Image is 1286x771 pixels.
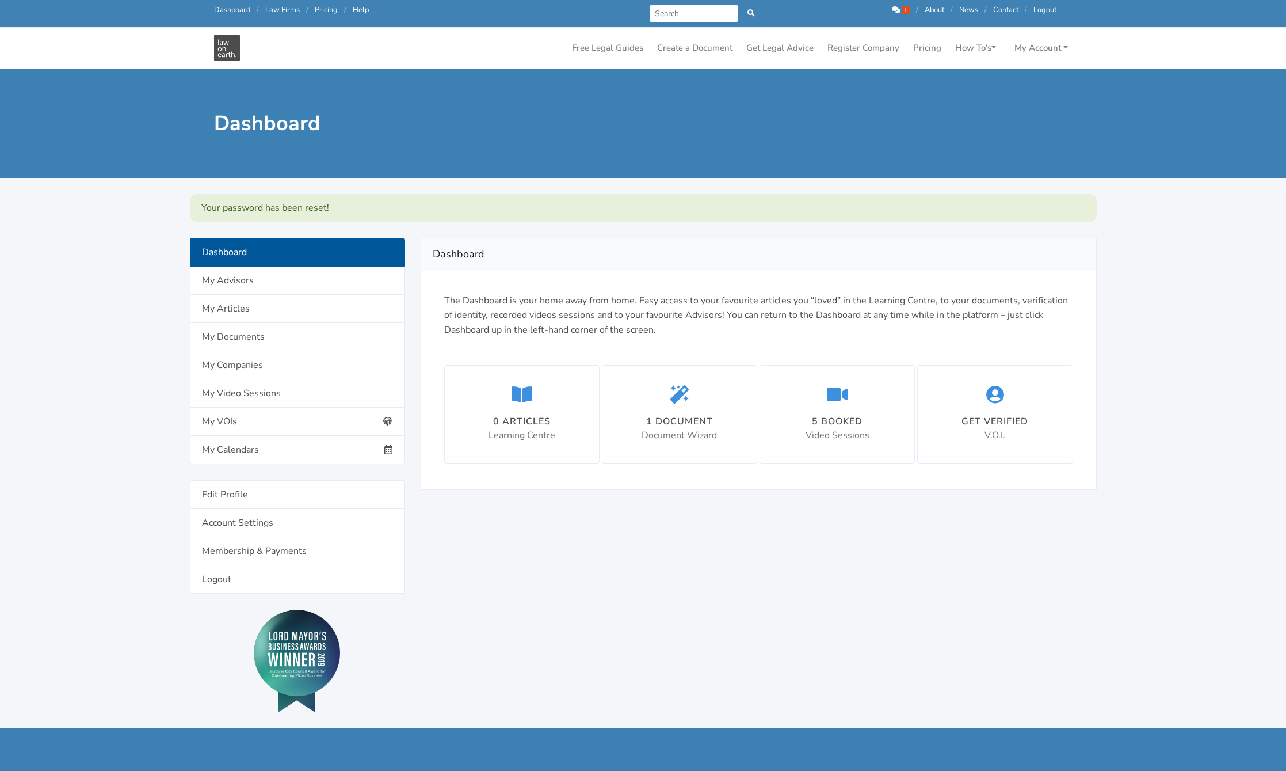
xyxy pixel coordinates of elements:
a: My Video Sessions [190,379,405,408]
span: / [916,5,918,15]
a: Edit Profile [190,480,405,509]
a: Contact [993,5,1018,15]
a: Dashboard [190,238,405,267]
p: Document Wizard [642,428,717,443]
div: 1 document [642,415,717,428]
p: Video Sessions [806,428,869,443]
a: 5 booked Video Sessions [760,365,915,463]
img: Law On Earth [214,35,240,61]
a: Logout [1033,5,1056,15]
h1: Dashboard [214,111,635,136]
a: News [959,5,978,15]
span: / [984,5,987,15]
p: The Dashboard is your home away from home. Easy access to your favourite articles you “loved” in ... [444,294,1073,338]
a: Pricing [909,37,946,59]
a: My Companies [190,351,405,379]
div: 5 booked [806,415,869,428]
input: Search [650,5,739,22]
div: Get Verified [961,415,1028,428]
a: Law Firms [265,5,300,15]
a: How To's [951,37,1001,59]
a: 0 articles Learning Centre [444,365,600,463]
a: My Documents [190,323,405,351]
span: 1 [902,6,910,14]
span: / [951,5,953,15]
a: Account Settings [190,509,405,537]
span: / [344,5,346,15]
a: Help [353,5,369,15]
a: Get Legal Advice [742,37,818,59]
span: / [1025,5,1027,15]
span: / [257,5,259,15]
h2: Dashboard [433,245,1085,264]
a: Logout [190,565,405,594]
a: My Calendars [190,436,405,464]
a: Pricing [315,5,338,15]
a: Register Company [823,37,904,59]
a: Dashboard [214,5,250,15]
p: V.O.I. [961,428,1028,443]
a: My Account [1010,37,1073,59]
p: Learning Centre [489,428,555,443]
div: 0 articles [489,415,555,428]
a: About [925,5,944,15]
a: My Articles [190,295,405,323]
span: / [306,5,308,15]
a: Free Legal Guides [567,37,648,59]
a: My VOIs [190,408,405,436]
a: Create a Document [652,37,737,59]
img: Lord Mayor's Award 2019 [254,610,340,712]
a: 1 document Document Wizard [602,365,757,463]
a: Get Verified V.O.I. [917,365,1073,463]
div: Your password has been reset! [190,194,1097,222]
a: My Advisors [190,267,405,295]
a: Membership & Payments [190,537,405,565]
a: 1 [892,5,911,15]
